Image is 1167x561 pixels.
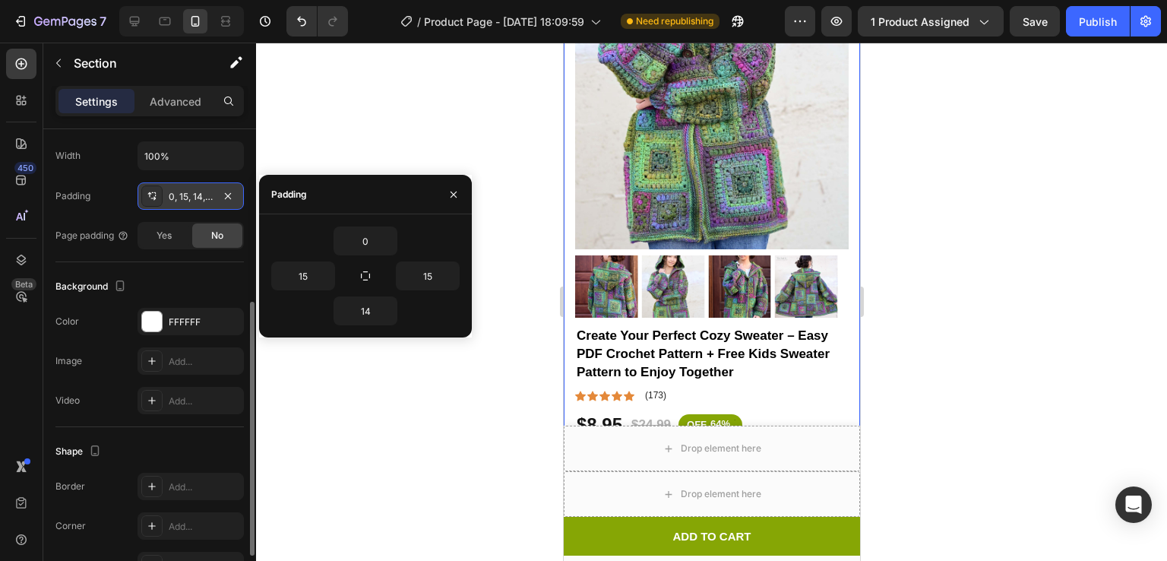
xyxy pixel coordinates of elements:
[55,519,86,533] div: Corner
[334,227,397,255] input: Auto
[169,480,240,494] div: Add...
[169,190,213,204] div: 0, 15, 14, 15
[871,14,969,30] span: 1 product assigned
[286,6,348,36] div: Undo/Redo
[169,395,240,408] div: Add...
[55,394,80,407] div: Video
[169,315,240,329] div: FFFFFF
[169,355,240,369] div: Add...
[564,43,860,561] iframe: Design area
[1023,15,1048,28] span: Save
[424,14,584,30] span: Product Page - [DATE] 18:09:59
[211,229,223,242] span: No
[1079,14,1117,30] div: Publish
[74,54,198,72] p: Section
[55,189,90,203] div: Padding
[858,6,1004,36] button: 1 product assigned
[150,93,201,109] p: Advanced
[138,142,243,170] input: Auto
[397,262,459,290] input: Auto
[55,354,82,368] div: Image
[1010,6,1060,36] button: Save
[6,6,113,36] button: 7
[334,297,397,325] input: Auto
[272,262,334,290] input: Auto
[55,229,129,242] div: Page padding
[14,162,36,174] div: 450
[271,188,307,201] div: Padding
[55,442,104,462] div: Shape
[55,480,85,493] div: Border
[169,520,240,534] div: Add...
[55,277,129,297] div: Background
[157,229,172,242] span: Yes
[1115,487,1152,523] div: Open Intercom Messenger
[55,315,79,328] div: Color
[417,14,421,30] span: /
[636,14,713,28] span: Need republishing
[100,12,106,30] p: 7
[1066,6,1130,36] button: Publish
[11,278,36,290] div: Beta
[75,93,118,109] p: Settings
[55,149,81,163] div: Width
